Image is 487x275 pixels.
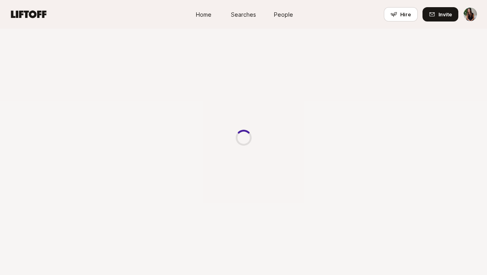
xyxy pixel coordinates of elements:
button: Ciara Cornette [463,7,477,21]
a: Home [184,7,224,22]
button: Invite [422,7,458,21]
span: Hire [400,10,411,18]
span: Home [196,10,211,19]
span: Searches [231,10,256,19]
button: Hire [384,7,418,21]
a: People [264,7,303,22]
span: People [274,10,293,19]
span: Invite [438,10,452,18]
img: Ciara Cornette [464,8,477,21]
a: Searches [224,7,264,22]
